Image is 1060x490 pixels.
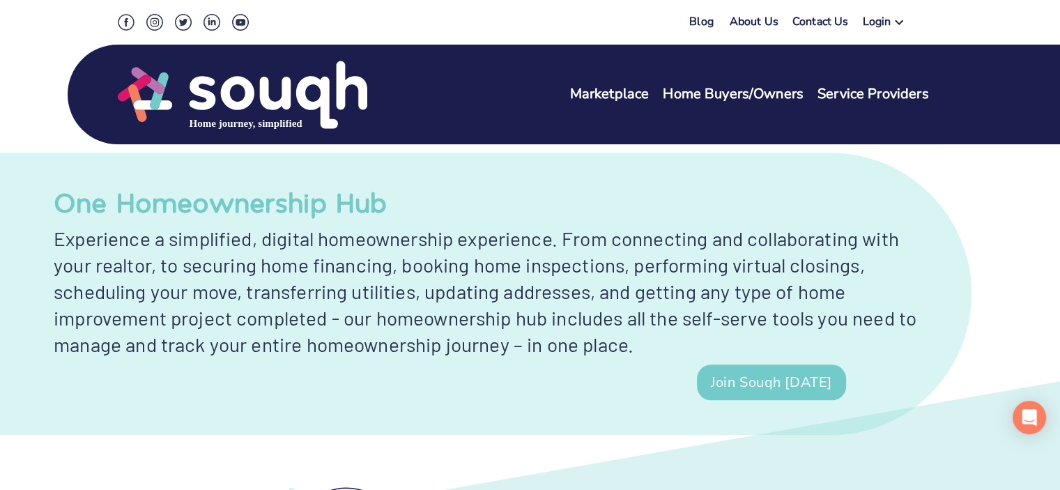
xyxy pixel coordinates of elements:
img: Youtube Social Icon [232,14,249,31]
div: Join Souqh [DATE] [711,370,832,395]
div: One Homeownership Hub [54,185,918,218]
img: Instagram Social Icon [146,14,163,31]
img: LinkedIn Social Icon [203,14,220,31]
a: Home Buyers/Owners [663,84,804,105]
div: Experience a simplified, digital homeownership experience. From connecting and collaborating with... [54,225,918,358]
a: Marketplace [570,84,650,105]
div: Login [862,14,891,34]
a: Service Providers [817,84,929,105]
a: About Us [730,14,778,34]
div: Open Intercom Messenger [1013,401,1046,434]
button: Join Souqh [DATE] [697,365,846,400]
img: Souqh Logo [118,59,367,130]
a: Contact Us [792,14,849,34]
img: Twitter Social Icon [175,14,192,31]
a: Blog [689,14,714,29]
img: Facebook Social Icon [118,14,135,31]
